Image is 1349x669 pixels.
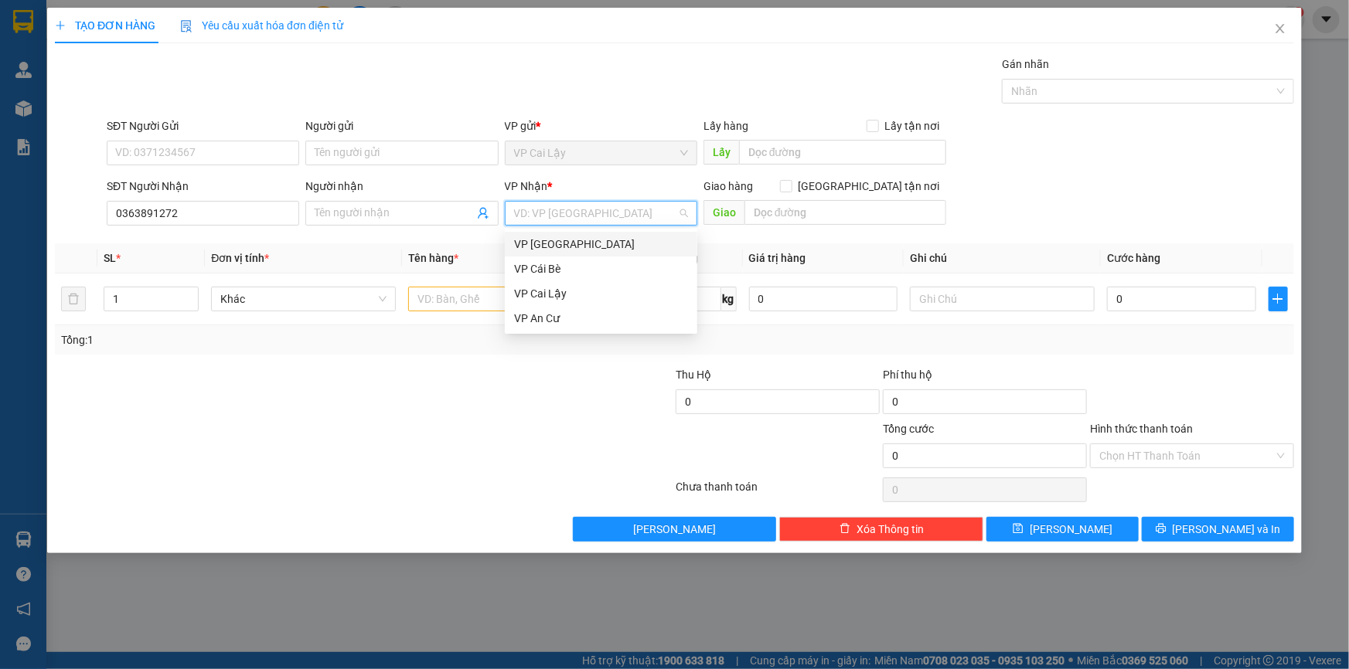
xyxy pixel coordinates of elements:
[1156,523,1167,535] span: printer
[505,180,548,192] span: VP Nhận
[1142,517,1294,542] button: printer[PERSON_NAME] và In
[633,521,716,538] span: [PERSON_NAME]
[879,117,946,134] span: Lấy tận nơi
[883,366,1087,389] div: Phí thu hộ
[477,207,489,219] span: user-add
[792,178,946,195] span: [GEOGRAPHIC_DATA] tận nơi
[180,19,343,32] span: Yêu cầu xuất hóa đơn điện tử
[505,306,697,331] div: VP An Cư
[1002,58,1049,70] label: Gán nhãn
[1107,252,1160,264] span: Cước hàng
[910,287,1095,311] input: Ghi Chú
[61,287,86,311] button: delete
[514,236,688,253] div: VP [GEOGRAPHIC_DATA]
[514,141,688,165] span: VP Cai Lậy
[840,523,850,535] span: delete
[505,232,697,256] div: VP Sài Gòn
[1269,287,1288,311] button: plus
[408,252,458,264] span: Tên hàng
[505,256,697,281] div: VP Cái Bè
[61,331,521,348] div: Tổng: 1
[904,243,1101,273] th: Ghi chú
[180,20,192,32] img: icon
[514,285,688,302] div: VP Cai Lậy
[744,200,946,225] input: Dọc đường
[883,423,934,435] span: Tổng cước
[107,178,299,195] div: SĐT Người Nhận
[749,287,898,311] input: 0
[55,19,155,32] span: TẠO ĐƠN HÀNG
[676,368,711,381] span: Thu Hộ
[675,478,882,505] div: Chưa thanh toán
[703,140,739,165] span: Lấy
[505,281,697,306] div: VP Cai Lậy
[703,200,744,225] span: Giao
[573,517,777,542] button: [PERSON_NAME]
[514,260,688,277] div: VP Cái Bè
[220,287,387,311] span: Khác
[749,252,806,264] span: Giá trị hàng
[1030,521,1112,538] span: [PERSON_NAME]
[211,252,269,264] span: Đơn vị tính
[721,287,737,311] span: kg
[505,117,697,134] div: VP gửi
[779,517,983,542] button: deleteXóa Thông tin
[1269,293,1287,305] span: plus
[107,117,299,134] div: SĐT Người Gửi
[514,310,688,327] div: VP An Cư
[739,140,946,165] input: Dọc đường
[1274,22,1286,35] span: close
[703,180,753,192] span: Giao hàng
[1090,423,1193,435] label: Hình thức thanh toán
[305,178,498,195] div: Người nhận
[55,20,66,31] span: plus
[857,521,924,538] span: Xóa Thông tin
[703,120,748,132] span: Lấy hàng
[1013,523,1024,535] span: save
[1173,521,1281,538] span: [PERSON_NAME] và In
[986,517,1139,542] button: save[PERSON_NAME]
[408,287,593,311] input: VD: Bàn, Ghế
[1259,8,1302,51] button: Close
[305,117,498,134] div: Người gửi
[104,252,116,264] span: SL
